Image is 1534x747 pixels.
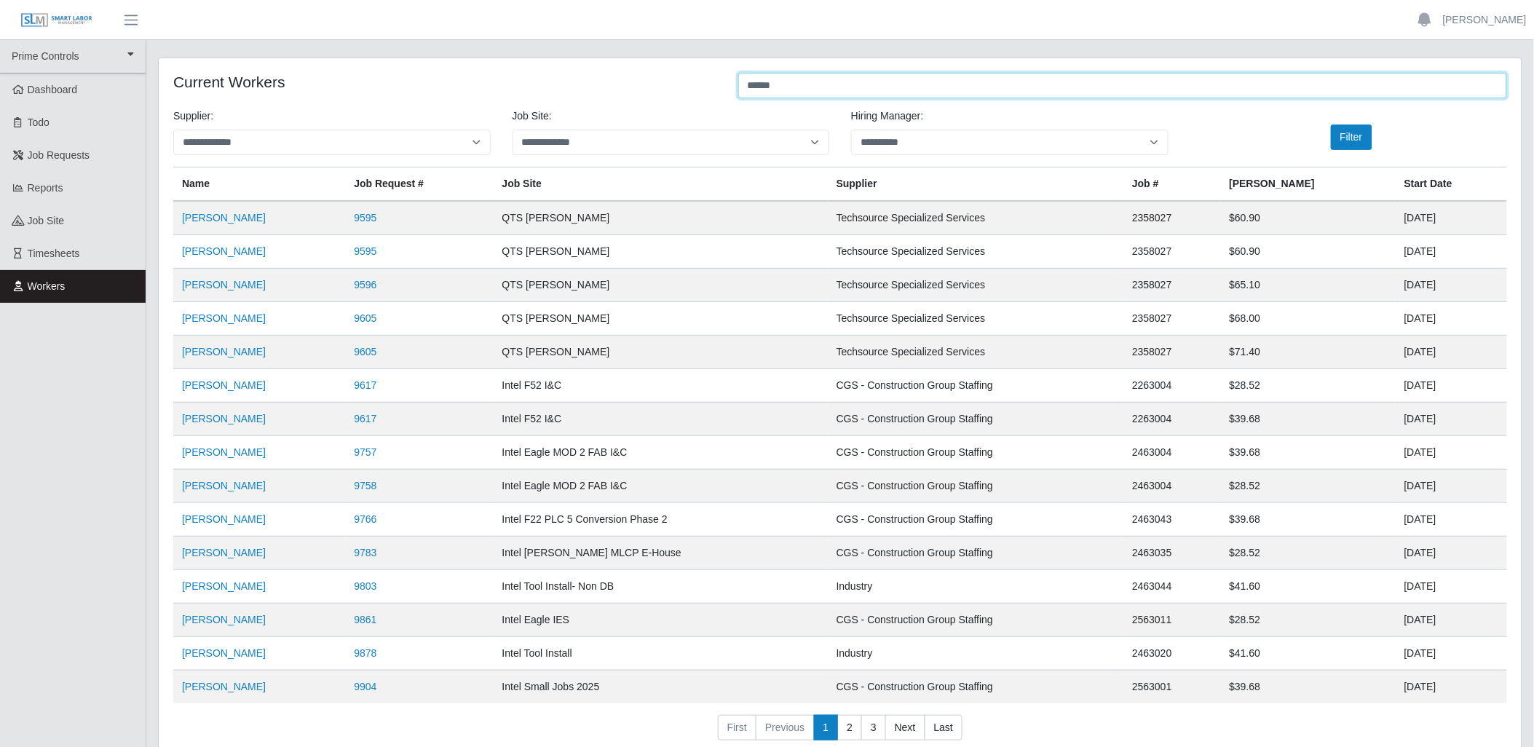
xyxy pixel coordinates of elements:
td: 2563001 [1123,670,1220,703]
a: 9596 [354,279,376,290]
td: [DATE] [1396,335,1507,368]
td: $60.90 [1221,201,1396,235]
a: [PERSON_NAME] [182,279,266,290]
td: CGS - Construction Group Staffing [828,603,1123,636]
td: CGS - Construction Group Staffing [828,435,1123,469]
td: CGS - Construction Group Staffing [828,368,1123,402]
td: $39.68 [1221,402,1396,435]
a: 9783 [354,547,376,558]
td: 2463004 [1123,435,1220,469]
a: [PERSON_NAME] [182,513,266,525]
td: Intel Small Jobs 2025 [494,670,828,703]
td: 2358027 [1123,335,1220,368]
a: 9605 [354,346,376,357]
td: Intel F52 I&C [494,368,828,402]
span: job site [28,215,65,226]
td: 2358027 [1123,234,1220,268]
a: [PERSON_NAME] [182,681,266,692]
th: job site [494,167,828,201]
td: Techsource Specialized Services [828,201,1123,235]
td: [DATE] [1396,435,1507,469]
td: $39.68 [1221,435,1396,469]
td: $68.00 [1221,301,1396,335]
td: [DATE] [1396,502,1507,536]
a: 1 [814,715,839,741]
a: [PERSON_NAME] [182,647,266,659]
td: Intel Tool Install- Non DB [494,569,828,603]
th: Job # [1123,167,1220,201]
th: Job Request # [345,167,493,201]
a: Next [885,715,925,741]
td: Techsource Specialized Services [828,335,1123,368]
th: [PERSON_NAME] [1221,167,1396,201]
a: 9605 [354,312,376,324]
td: $28.52 [1221,603,1396,636]
img: SLM Logo [20,12,93,28]
a: 9617 [354,413,376,424]
td: Intel Tool Install [494,636,828,670]
td: [DATE] [1396,603,1507,636]
label: Hiring Manager: [851,108,924,124]
td: [DATE] [1396,469,1507,502]
button: Filter [1331,125,1372,150]
td: Intel Eagle MOD 2 FAB I&C [494,469,828,502]
td: 2463004 [1123,469,1220,502]
td: 2463035 [1123,536,1220,569]
a: 9595 [354,212,376,224]
h4: Current Workers [173,73,716,91]
a: [PERSON_NAME] [182,413,266,424]
span: Todo [28,116,50,128]
a: 9766 [354,513,376,525]
span: Timesheets [28,248,80,259]
a: [PERSON_NAME] [182,614,266,625]
td: CGS - Construction Group Staffing [828,670,1123,703]
td: 2563011 [1123,603,1220,636]
td: [DATE] [1396,636,1507,670]
label: job site: [513,108,552,124]
td: [DATE] [1396,569,1507,603]
td: $60.90 [1221,234,1396,268]
a: 9617 [354,379,376,391]
a: 9757 [354,446,376,458]
th: Start Date [1396,167,1507,201]
td: $41.60 [1221,636,1396,670]
td: CGS - Construction Group Staffing [828,502,1123,536]
a: 9595 [354,245,376,257]
a: [PERSON_NAME] [1443,12,1527,28]
td: $65.10 [1221,268,1396,301]
a: [PERSON_NAME] [182,346,266,357]
td: CGS - Construction Group Staffing [828,536,1123,569]
td: [DATE] [1396,670,1507,703]
td: QTS [PERSON_NAME] [494,201,828,235]
td: CGS - Construction Group Staffing [828,469,1123,502]
a: 9861 [354,614,376,625]
td: 2463044 [1123,569,1220,603]
td: Techsource Specialized Services [828,301,1123,335]
td: Intel F22 PLC 5 Conversion Phase 2 [494,502,828,536]
span: Dashboard [28,84,78,95]
td: [DATE] [1396,268,1507,301]
a: 9878 [354,647,376,659]
td: QTS [PERSON_NAME] [494,335,828,368]
td: $41.60 [1221,569,1396,603]
td: $71.40 [1221,335,1396,368]
td: $28.52 [1221,469,1396,502]
td: 2463020 [1123,636,1220,670]
td: [DATE] [1396,368,1507,402]
td: CGS - Construction Group Staffing [828,402,1123,435]
a: [PERSON_NAME] [182,480,266,491]
a: [PERSON_NAME] [182,446,266,458]
th: Name [173,167,345,201]
a: [PERSON_NAME] [182,547,266,558]
td: $39.68 [1221,670,1396,703]
span: Job Requests [28,149,90,161]
a: 9758 [354,480,376,491]
td: 2263004 [1123,402,1220,435]
label: Supplier: [173,108,213,124]
a: 2 [837,715,862,741]
td: QTS [PERSON_NAME] [494,301,828,335]
a: [PERSON_NAME] [182,312,266,324]
a: [PERSON_NAME] [182,379,266,391]
td: Intel [PERSON_NAME] MLCP E-House [494,536,828,569]
td: Techsource Specialized Services [828,234,1123,268]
